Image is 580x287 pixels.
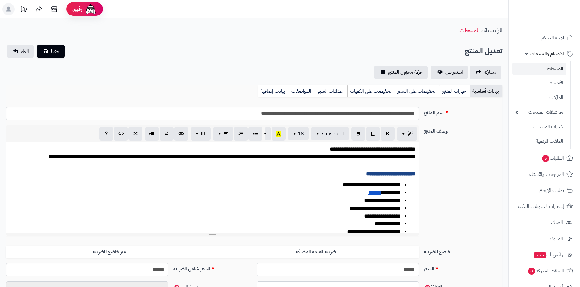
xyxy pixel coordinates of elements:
[374,66,428,79] a: حركة مخزون المنتج
[465,45,502,57] h2: تعديل المنتج
[322,130,344,137] span: sans-serif
[539,186,564,195] span: طلبات الإرجاع
[542,155,550,162] span: 5
[512,199,576,214] a: إشعارات التحويلات البنكية
[484,69,497,76] span: مشاركه
[512,215,576,230] a: العملاء
[512,77,566,90] a: الأقسام
[315,85,347,97] a: إعدادات السيو
[512,151,576,166] a: الطلبات5
[512,183,576,198] a: طلبات الإرجاع
[289,85,315,97] a: المواصفات
[541,154,564,162] span: الطلبات
[21,48,29,55] span: الغاء
[51,48,60,55] span: حفظ
[541,33,564,42] span: لوحة التحكم
[530,50,564,58] span: الأقسام والمنتجات
[298,130,304,137] span: 18
[459,26,480,35] a: المنتجات
[518,202,564,211] span: إشعارات التحويلات البنكية
[421,107,505,116] label: اسم المنتج
[512,30,576,45] a: لوحة التحكم
[347,85,395,97] a: تخفيضات على الكميات
[7,45,34,58] a: الغاء
[388,69,423,76] span: حركة مخزون المنتج
[421,263,505,272] label: السعر
[550,234,563,243] span: المدونة
[85,3,97,15] img: ai-face.png
[439,85,470,97] a: خيارات المنتج
[311,127,349,140] button: sans-serif
[528,268,536,275] span: 0
[534,251,563,259] span: وآتس آب
[6,246,213,258] label: غير خاضع للضريبه
[529,170,564,179] span: المراجعات والأسئلة
[512,63,566,75] a: المنتجات
[421,246,505,255] label: خاضع للضريبة
[512,106,566,119] a: مواصفات المنتجات
[512,231,576,246] a: المدونة
[421,125,505,135] label: وصف المنتج
[527,267,564,275] span: السلات المتروكة
[470,66,501,79] a: مشاركه
[512,120,566,133] a: خيارات المنتجات
[171,263,254,272] label: السعر شامل الضريبة
[539,5,574,17] img: logo-2.png
[512,167,576,182] a: المراجعات والأسئلة
[445,69,463,76] span: استعراض
[72,5,82,13] span: رفيق
[470,85,502,97] a: بيانات أساسية
[512,135,566,148] a: الملفات الرقمية
[258,85,289,97] a: بيانات إضافية
[16,3,31,17] a: تحديثات المنصة
[213,246,419,258] label: ضريبة القيمة المضافة
[512,91,566,104] a: الماركات
[512,264,576,278] a: السلات المتروكة0
[288,127,309,140] button: 18
[37,45,65,58] button: حفظ
[512,248,576,262] a: وآتس آبجديد
[551,218,563,227] span: العملاء
[484,26,502,35] a: الرئيسية
[431,66,468,79] a: استعراض
[395,85,439,97] a: تخفيضات على السعر
[534,252,546,258] span: جديد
